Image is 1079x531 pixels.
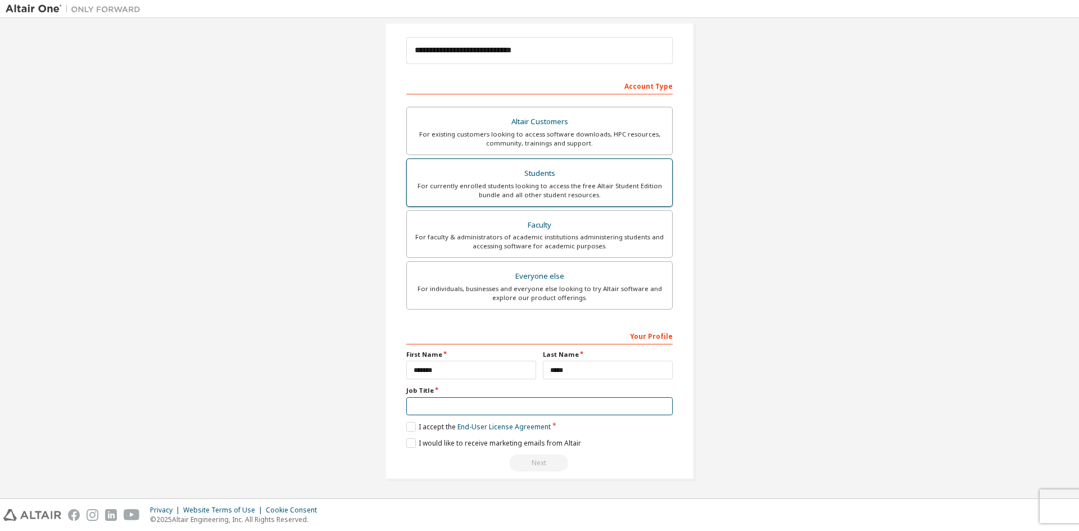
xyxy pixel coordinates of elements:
[414,114,665,130] div: Altair Customers
[3,509,61,521] img: altair_logo.svg
[414,130,665,148] div: For existing customers looking to access software downloads, HPC resources, community, trainings ...
[150,506,183,515] div: Privacy
[414,269,665,284] div: Everyone else
[87,509,98,521] img: instagram.svg
[150,515,324,524] p: © 2025 Altair Engineering, Inc. All Rights Reserved.
[406,422,551,432] label: I accept the
[105,509,117,521] img: linkedin.svg
[406,326,673,344] div: Your Profile
[266,506,324,515] div: Cookie Consent
[543,350,673,359] label: Last Name
[183,506,266,515] div: Website Terms of Use
[414,181,665,199] div: For currently enrolled students looking to access the free Altair Student Edition bundle and all ...
[6,3,146,15] img: Altair One
[406,350,536,359] label: First Name
[406,386,673,395] label: Job Title
[406,455,673,471] div: Select your account type to continue
[124,509,140,521] img: youtube.svg
[414,284,665,302] div: For individuals, businesses and everyone else looking to try Altair software and explore our prod...
[414,166,665,181] div: Students
[414,217,665,233] div: Faculty
[406,76,673,94] div: Account Type
[457,422,551,432] a: End-User License Agreement
[68,509,80,521] img: facebook.svg
[414,233,665,251] div: For faculty & administrators of academic institutions administering students and accessing softwa...
[406,438,581,448] label: I would like to receive marketing emails from Altair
